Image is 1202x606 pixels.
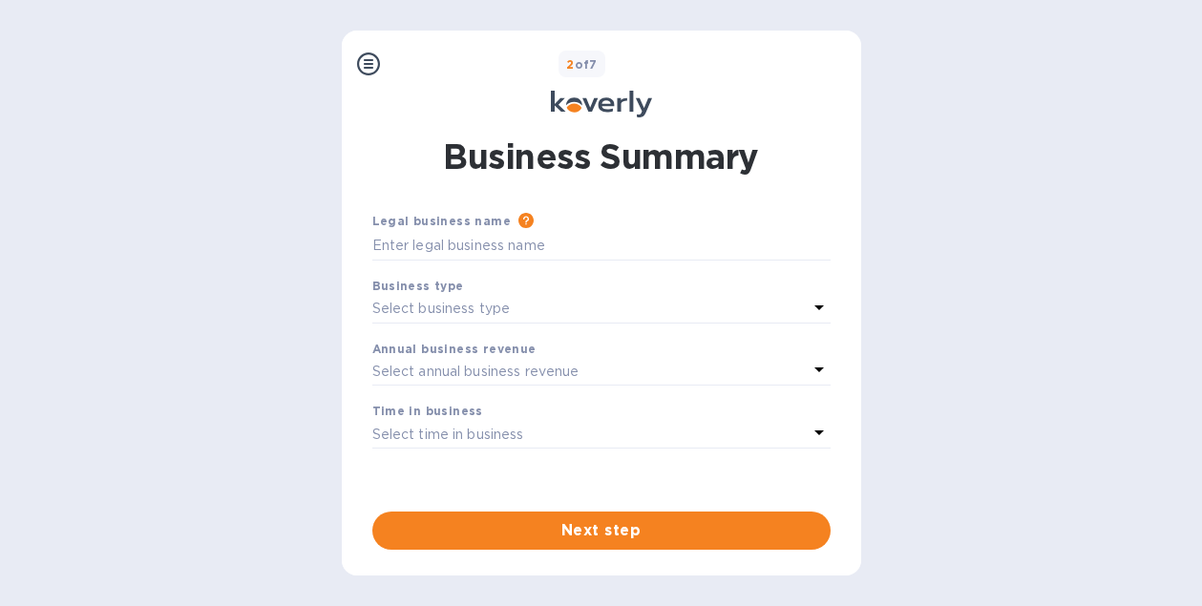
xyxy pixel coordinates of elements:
[372,404,483,418] b: Time in business
[372,342,537,356] b: Annual business revenue
[372,299,511,319] p: Select business type
[372,425,524,445] p: Select time in business
[372,279,464,293] b: Business type
[566,57,598,72] b: of 7
[372,232,831,261] input: Enter legal business name
[443,133,758,180] h1: Business Summary
[388,519,815,542] span: Next step
[372,512,831,550] button: Next step
[566,57,574,72] span: 2
[372,362,580,382] p: Select annual business revenue
[372,214,512,228] b: Legal business name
